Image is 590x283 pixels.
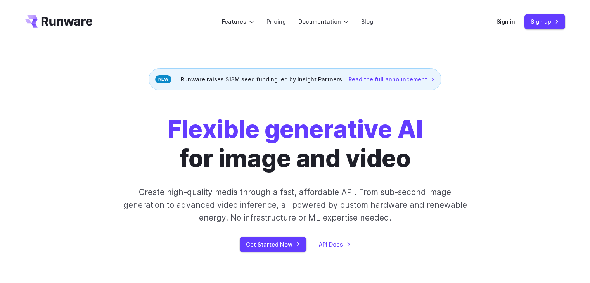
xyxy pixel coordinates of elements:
label: Features [222,17,254,26]
a: API Docs [319,240,351,249]
h1: for image and video [168,115,423,173]
a: Sign in [497,17,515,26]
div: Runware raises $13M seed funding led by Insight Partners [149,68,441,90]
a: Pricing [266,17,286,26]
a: Read the full announcement [348,75,435,84]
a: Get Started Now [240,237,306,252]
a: Sign up [524,14,565,29]
label: Documentation [298,17,349,26]
strong: Flexible generative AI [168,115,423,144]
a: Blog [361,17,373,26]
a: Go to / [25,15,93,28]
p: Create high-quality media through a fast, affordable API. From sub-second image generation to adv... [122,186,468,224]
